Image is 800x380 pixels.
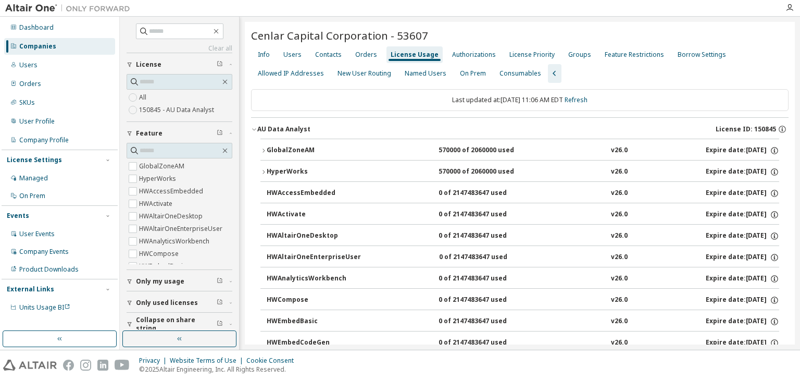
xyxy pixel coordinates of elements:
[3,360,57,371] img: altair_logo.svg
[115,360,130,371] img: youtube.svg
[611,296,628,305] div: v26.0
[217,299,223,307] span: Clear filter
[5,3,135,14] img: Altair One
[267,231,360,241] div: HWAltairOneDesktop
[127,122,232,145] button: Feature
[267,310,779,333] button: HWEmbedBasic0 of 2147483647 usedv26.0Expire date:[DATE]
[706,167,779,177] div: Expire date: [DATE]
[19,99,35,107] div: SKUs
[7,212,29,220] div: Events
[267,225,779,248] button: HWAltairOneDesktop0 of 2147483647 usedv26.0Expire date:[DATE]
[19,61,37,69] div: Users
[439,296,532,305] div: 0 of 2147483647 used
[391,51,439,59] div: License Usage
[611,317,628,326] div: v26.0
[611,210,628,219] div: v26.0
[716,125,776,133] span: License ID: 150845
[509,51,555,59] div: License Priority
[19,265,79,274] div: Product Downloads
[139,185,205,198] label: HWAccessEmbedded
[217,320,223,328] span: Clear filter
[136,60,161,69] span: License
[260,139,779,162] button: GlobalZoneAM570000 of 2060000 usedv26.0Expire date:[DATE]
[217,129,223,138] span: Clear filter
[217,277,223,286] span: Clear filter
[355,51,377,59] div: Orders
[246,357,300,365] div: Cookie Consent
[19,23,54,32] div: Dashboard
[439,167,532,177] div: 570000 of 2060000 used
[19,174,48,182] div: Managed
[611,338,628,348] div: v26.0
[19,117,55,126] div: User Profile
[439,338,532,348] div: 0 of 2147483647 used
[136,129,162,138] span: Feature
[611,231,628,241] div: v26.0
[706,253,779,262] div: Expire date: [DATE]
[706,338,779,348] div: Expire date: [DATE]
[139,235,211,248] label: HWAnalyticsWorkbench
[127,313,232,336] button: Collapse on share string
[267,167,360,177] div: HyperWorks
[267,338,360,348] div: HWEmbedCodeGen
[267,253,361,262] div: HWAltairOneEnterpriseUser
[439,189,532,198] div: 0 of 2147483647 used
[267,296,360,305] div: HWCompose
[257,125,310,133] div: AU Data Analyst
[267,267,779,290] button: HWAnalyticsWorkbench0 of 2147483647 usedv26.0Expire date:[DATE]
[439,146,532,155] div: 570000 of 2060000 used
[452,51,496,59] div: Authorizations
[439,231,532,241] div: 0 of 2147483647 used
[267,210,360,219] div: HWActivate
[19,80,41,88] div: Orders
[565,95,587,104] a: Refresh
[611,274,628,284] div: v26.0
[251,118,789,141] button: AU Data AnalystLicense ID: 150845
[127,270,232,293] button: Only my usage
[136,316,217,333] span: Collapse on share string
[80,360,91,371] img: instagram.svg
[7,156,62,164] div: License Settings
[139,223,224,235] label: HWAltairOneEnterpriseUser
[139,104,216,116] label: 150845 - AU Data Analyst
[267,317,360,326] div: HWEmbedBasic
[267,182,779,205] button: HWAccessEmbedded0 of 2147483647 usedv26.0Expire date:[DATE]
[405,69,446,78] div: Named Users
[19,192,45,200] div: On Prem
[267,146,360,155] div: GlobalZoneAM
[611,146,628,155] div: v26.0
[706,274,779,284] div: Expire date: [DATE]
[139,91,148,104] label: All
[439,274,532,284] div: 0 of 2147483647 used
[706,210,779,219] div: Expire date: [DATE]
[678,51,726,59] div: Borrow Settings
[127,291,232,314] button: Only used licenses
[499,69,541,78] div: Consumables
[267,332,779,354] button: HWEmbedCodeGen0 of 2147483647 usedv26.0Expire date:[DATE]
[217,60,223,69] span: Clear filter
[283,51,302,59] div: Users
[439,317,532,326] div: 0 of 2147483647 used
[139,365,300,374] p: © 2025 Altair Engineering, Inc. All Rights Reserved.
[139,210,205,223] label: HWAltairOneDesktop
[251,89,789,111] div: Last updated at: [DATE] 11:06 AM EDT
[605,51,664,59] div: Feature Restrictions
[706,317,779,326] div: Expire date: [DATE]
[139,198,174,210] label: HWActivate
[170,357,246,365] div: Website Terms of Use
[136,277,184,286] span: Only my usage
[127,53,232,76] button: License
[267,289,779,312] button: HWCompose0 of 2147483647 usedv26.0Expire date:[DATE]
[267,189,360,198] div: HWAccessEmbedded
[139,357,170,365] div: Privacy
[460,69,486,78] div: On Prem
[7,285,54,293] div: External Links
[706,189,779,198] div: Expire date: [DATE]
[267,203,779,226] button: HWActivate0 of 2147483647 usedv26.0Expire date:[DATE]
[19,303,70,312] span: Units Usage BI
[139,260,188,273] label: HWEmbedBasic
[251,28,428,43] span: Cenlar Capital Corporation - 53607
[267,274,360,284] div: HWAnalyticsWorkbench
[267,246,779,269] button: HWAltairOneEnterpriseUser0 of 2147483647 usedv26.0Expire date:[DATE]
[315,51,342,59] div: Contacts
